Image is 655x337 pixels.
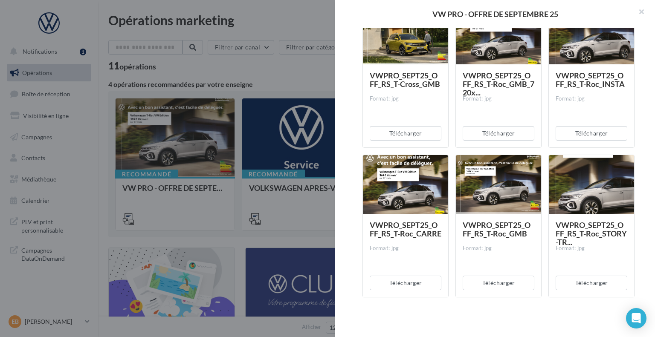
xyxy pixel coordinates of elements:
[556,71,625,89] span: VWPRO_SEPT25_OFF_RS_T-Roc_INSTA
[556,220,627,247] span: VWPRO_SEPT25_OFF_RS_T-Roc_STORY-TR...
[463,126,534,141] button: Télécharger
[370,276,441,290] button: Télécharger
[370,245,441,252] div: Format: jpg
[463,95,534,103] div: Format: jpg
[463,245,534,252] div: Format: jpg
[626,308,646,328] div: Open Intercom Messenger
[463,220,530,238] span: VWPRO_SEPT25_OFF_RS_T-Roc_GMB
[556,126,627,141] button: Télécharger
[370,126,441,141] button: Télécharger
[556,276,627,290] button: Télécharger
[556,245,627,252] div: Format: jpg
[556,95,627,103] div: Format: jpg
[463,276,534,290] button: Télécharger
[463,71,534,97] span: VWPRO_SEPT25_OFF_RS_T-Roc_GMB_720x...
[370,95,441,103] div: Format: jpg
[349,10,641,18] div: VW PRO - OFFRE DE SEPTEMBRE 25
[370,71,440,89] span: VWPRO_SEPT25_OFF_RS_T-Cross_GMB
[370,220,441,238] span: VWPRO_SEPT25_OFF_RS_T-Roc_CARRE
